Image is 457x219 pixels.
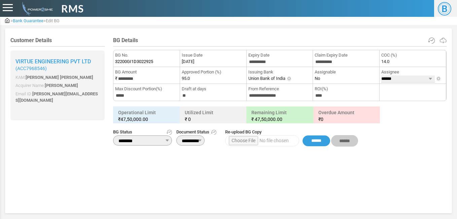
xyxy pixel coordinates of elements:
[15,91,98,103] span: [PERSON_NAME][EMAIL_ADDRESS][DOMAIN_NAME]
[248,69,311,75] span: Issuing Bank
[248,108,311,124] h6: Remaining Limit
[436,76,441,82] img: Info
[115,108,178,124] h6: Operational Limit
[26,75,93,80] span: [PERSON_NAME] [PERSON_NAME]
[248,86,311,92] span: From Reference
[17,66,45,71] span: ACC7968546
[315,108,378,124] h6: Overdue Amount
[115,86,178,92] span: Max Discount Portion(%)
[318,117,321,122] span: ₹
[185,117,187,122] span: ₹
[15,58,91,65] span: virtue engineering pvt ltd
[381,69,444,75] span: Assignee
[381,52,444,59] span: COC (%)
[15,82,100,89] p: Acquirer Name:
[5,18,9,23] img: admin
[248,52,311,59] span: Expiry Date
[46,18,60,23] span: Edit BG
[182,58,194,65] label: [DATE]
[176,129,216,135] span: Document Status
[115,58,153,65] span: 32200GI1D3022925
[13,18,43,23] span: Bank Guarantee
[211,129,216,135] a: Get Document History
[225,129,358,135] span: Re-upload BG Copy
[15,91,100,104] p: Email ID:
[286,76,292,82] img: Info
[182,86,245,92] span: Draft at days
[115,52,178,59] span: BG No.
[118,116,175,123] small: ₹
[315,86,378,92] span: ROI(%)
[181,108,245,124] h6: Utilized Limit
[15,66,100,71] small: ( )
[315,69,378,75] span: Assignable
[315,75,320,82] label: No
[438,2,451,15] span: B
[182,52,245,59] span: Issue Date
[255,117,282,122] span: 47,50,000.00
[45,83,78,88] span: [PERSON_NAME]
[188,117,191,122] span: 0
[318,116,375,123] small: 0
[381,58,389,65] label: 14.0
[251,117,254,122] span: ₹
[10,37,105,43] h4: Customer Details
[315,52,378,59] span: Claim Expiry Date
[248,75,285,82] label: Union Bank of India
[115,69,178,75] span: BG Amount
[113,129,172,135] span: BG Status
[167,129,172,135] a: Get Status History
[120,117,148,122] span: 47,50,000.00
[20,2,53,15] img: admin
[61,1,84,16] span: RMS
[182,69,245,75] span: Approved Portion (%)
[182,75,190,82] label: 95.0
[15,74,100,81] p: KAM:
[113,67,180,84] li: ₹
[113,37,447,43] h4: BG Details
